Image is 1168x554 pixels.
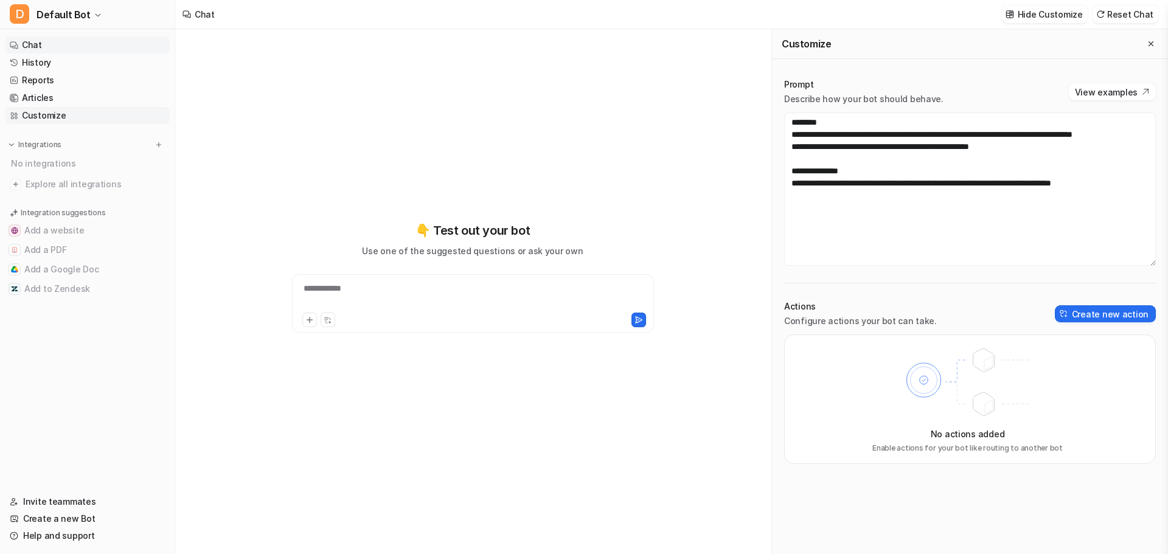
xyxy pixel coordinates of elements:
[26,175,165,194] span: Explore all integrations
[415,221,530,240] p: 👇 Test out your bot
[5,89,170,106] a: Articles
[18,140,61,150] p: Integrations
[11,227,18,234] img: Add a website
[5,240,170,260] button: Add a PDFAdd a PDF
[10,4,29,24] span: D
[21,207,105,218] p: Integration suggestions
[10,178,22,190] img: explore all integrations
[1069,83,1156,100] button: View examples
[5,510,170,527] a: Create a new Bot
[1093,5,1158,23] button: Reset Chat
[362,244,583,257] p: Use one of the suggested questions or ask your own
[7,140,16,149] img: expand menu
[1002,5,1088,23] button: Hide Customize
[784,93,944,105] p: Describe how your bot should behave.
[36,6,91,23] span: Default Bot
[1144,36,1158,51] button: Close flyout
[5,72,170,89] a: Reports
[5,36,170,54] a: Chat
[5,279,170,299] button: Add to ZendeskAdd to Zendesk
[784,300,937,313] p: Actions
[5,139,65,151] button: Integrations
[931,428,1005,440] p: No actions added
[5,493,170,510] a: Invite teammates
[5,54,170,71] a: History
[11,266,18,273] img: Add a Google Doc
[5,527,170,544] a: Help and support
[1096,10,1105,19] img: reset
[1055,305,1156,322] button: Create new action
[5,260,170,279] button: Add a Google DocAdd a Google Doc
[1018,8,1083,21] p: Hide Customize
[784,78,944,91] p: Prompt
[11,246,18,254] img: Add a PDF
[782,38,831,50] h2: Customize
[11,285,18,293] img: Add to Zendesk
[1060,310,1068,318] img: create-action-icon.svg
[7,153,170,173] div: No integrations
[5,221,170,240] button: Add a websiteAdd a website
[1006,10,1014,19] img: customize
[155,140,163,149] img: menu_add.svg
[784,315,937,327] p: Configure actions your bot can take.
[872,443,1063,454] p: Enable actions for your bot like routing to another bot
[195,8,215,21] div: Chat
[5,176,170,193] a: Explore all integrations
[5,107,170,124] a: Customize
